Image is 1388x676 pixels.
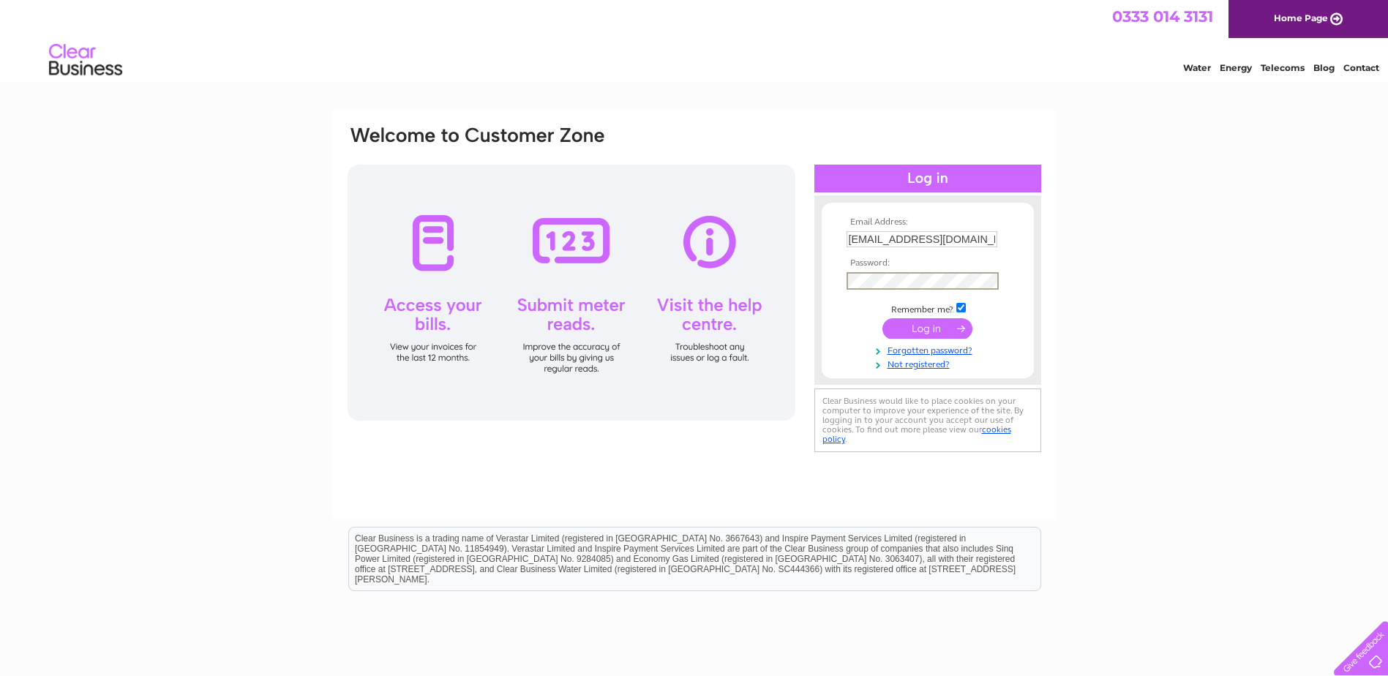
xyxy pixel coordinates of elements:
img: logo.png [48,38,123,83]
a: Energy [1220,62,1252,73]
th: Password: [843,258,1013,268]
a: Water [1183,62,1211,73]
a: Telecoms [1261,62,1305,73]
a: Forgotten password? [847,342,1013,356]
a: Contact [1343,62,1379,73]
a: Blog [1313,62,1335,73]
div: Clear Business would like to place cookies on your computer to improve your experience of the sit... [814,388,1041,452]
td: Remember me? [843,301,1013,315]
th: Email Address: [843,217,1013,228]
input: Submit [882,318,972,339]
div: Clear Business is a trading name of Verastar Limited (registered in [GEOGRAPHIC_DATA] No. 3667643... [349,8,1040,71]
a: Not registered? [847,356,1013,370]
a: cookies policy [822,424,1011,444]
a: 0333 014 3131 [1112,7,1213,26]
